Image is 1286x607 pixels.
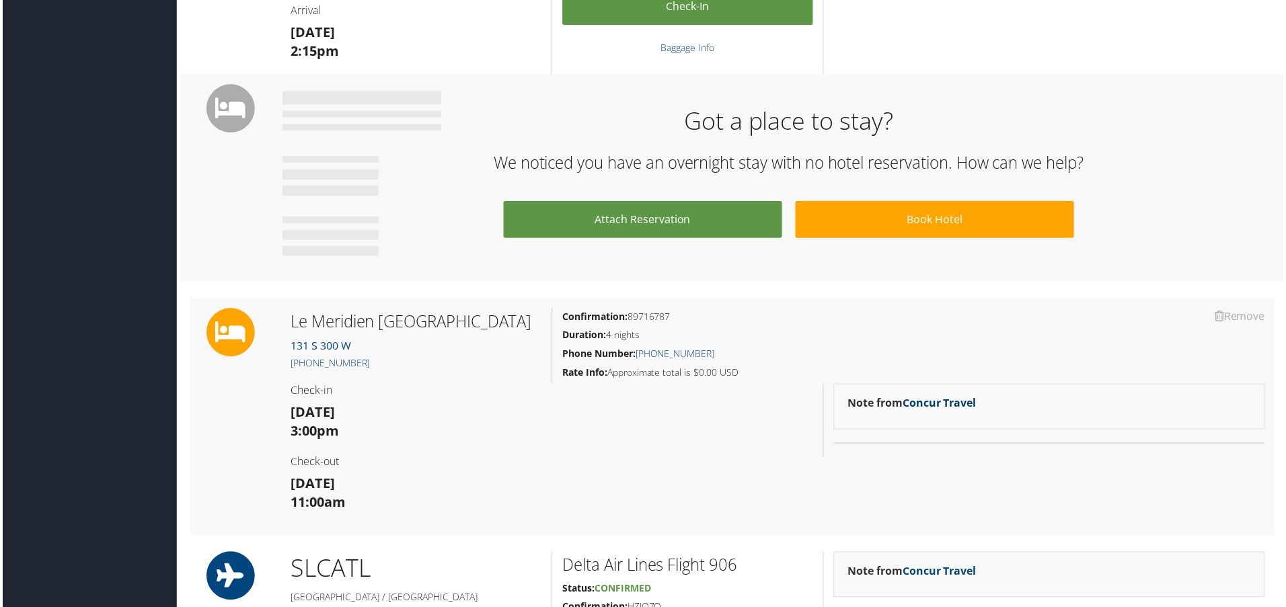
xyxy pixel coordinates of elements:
strong: Rate Info: [562,367,607,380]
strong: Duration: [562,329,606,342]
strong: Note from [849,397,978,412]
strong: Confirmation: [562,311,628,324]
a: Book Hotel [796,202,1076,239]
a: 131 S 300 W [289,339,350,354]
h4: Check-in [289,384,541,399]
h5: 4 nights [562,329,1268,343]
h4: Arrival [289,3,541,17]
strong: [DATE] [289,405,334,423]
h2: Le Meridien [GEOGRAPHIC_DATA] [289,311,541,334]
strong: 11:00am [289,495,344,513]
strong: 2:15pm [289,42,338,60]
strong: [DATE] [289,23,334,41]
a: Concur Travel [904,397,978,412]
h5: [GEOGRAPHIC_DATA] / [GEOGRAPHIC_DATA] [289,593,541,606]
h5: 89716787 [562,311,1268,325]
span: Confirmed [595,584,651,597]
strong: 3:00pm [289,423,338,442]
a: Attach Reservation [503,202,783,239]
h5: Approximate total is $0.00 USD [562,367,1268,380]
h2: Delta Air Lines Flight 906 [562,556,814,579]
strong: Phone Number: [562,348,636,361]
h4: Check-out [289,456,541,471]
a: Concur Travel [904,566,978,581]
strong: Note from [849,566,978,581]
a: Baggage Info [661,41,715,54]
strong: [DATE] [289,476,334,494]
a: [PHONE_NUMBER] [289,358,369,370]
strong: Status: [562,584,595,597]
a: Remove [1217,310,1268,325]
h1: SLC ATL [289,554,541,588]
a: [PHONE_NUMBER] [636,348,715,361]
